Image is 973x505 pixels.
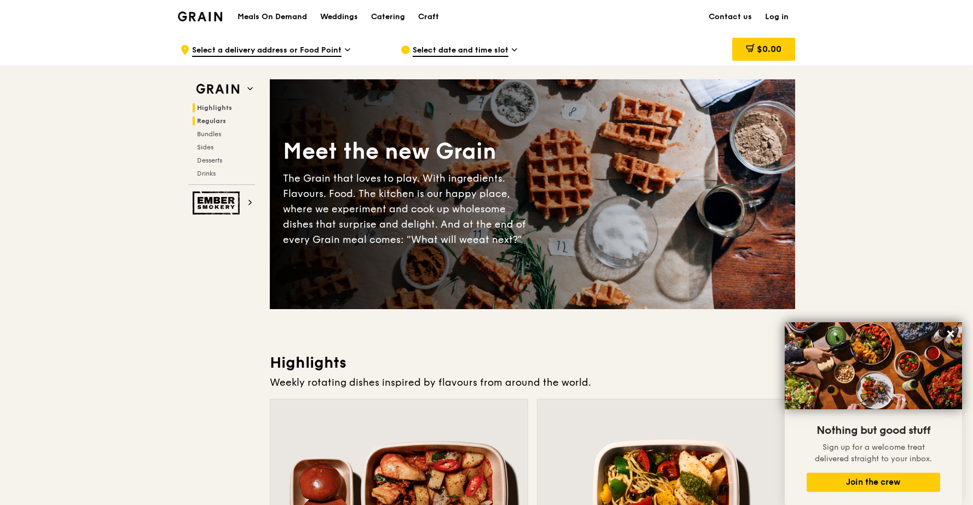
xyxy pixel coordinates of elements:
[197,104,232,112] span: Highlights
[192,45,341,57] span: Select a delivery address or Food Point
[197,170,216,177] span: Drinks
[193,191,243,214] img: Ember Smokery web logo
[815,443,932,463] span: Sign up for a welcome treat delivered straight to your inbox.
[283,137,532,166] div: Meet the new Grain
[197,117,226,125] span: Regulars
[413,45,508,57] span: Select date and time slot
[473,234,522,246] span: eat next?”
[757,44,781,54] span: $0.00
[942,325,959,343] button: Close
[197,130,221,138] span: Bundles
[320,1,358,33] div: Weddings
[412,1,445,33] a: Craft
[418,1,439,33] div: Craft
[178,11,222,21] img: Grain
[270,375,795,390] div: Weekly rotating dishes inspired by flavours from around the world.
[702,1,758,33] a: Contact us
[314,1,364,33] a: Weddings
[371,1,405,33] div: Catering
[270,353,795,373] h3: Highlights
[364,1,412,33] a: Catering
[283,171,532,247] div: The Grain that loves to play. With ingredients. Flavours. Food. The kitchen is our happy place, w...
[758,1,795,33] a: Log in
[197,143,213,151] span: Sides
[193,79,243,99] img: Grain web logo
[238,11,307,22] h1: Meals On Demand
[816,424,930,437] span: Nothing but good stuff
[807,473,940,492] button: Join the crew
[785,322,962,409] img: DSC07876-Edit02-Large.jpeg
[197,156,222,164] span: Desserts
